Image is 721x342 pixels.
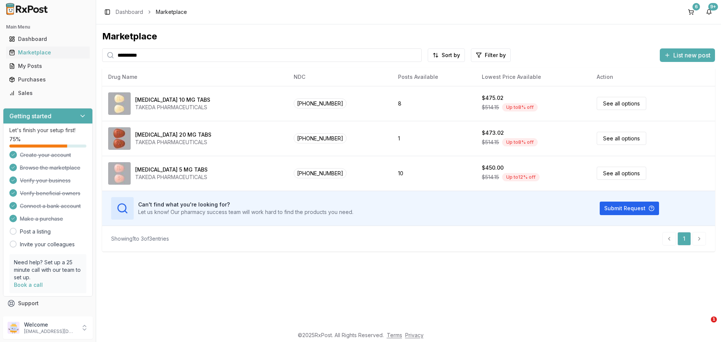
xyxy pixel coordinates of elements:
[20,177,71,184] span: Verify your business
[9,127,86,134] p: Let's finish your setup first!
[135,139,211,146] div: TAKEDA PHARMACEUTICALS
[24,328,76,334] p: [EMAIL_ADDRESS][DOMAIN_NAME]
[20,215,63,223] span: Make a purchase
[482,139,499,146] span: $514.15
[20,164,80,172] span: Browse the marketplace
[108,162,131,185] img: Trintellix 5 MG TABS
[6,86,90,100] a: Sales
[294,98,347,108] span: [PHONE_NUMBER]
[695,316,713,334] iframe: Intercom live chat
[405,332,424,338] a: Privacy
[6,73,90,86] a: Purchases
[3,3,51,15] img: RxPost Logo
[662,232,706,246] nav: pagination
[288,68,392,86] th: NDC
[482,173,499,181] span: $514.15
[111,235,169,243] div: Showing 1 to 3 of 3 entries
[392,121,476,156] td: 1
[392,156,476,191] td: 10
[482,164,504,172] div: $450.00
[116,8,143,16] a: Dashboard
[9,49,87,56] div: Marketplace
[471,48,511,62] button: Filter by
[20,228,51,235] a: Post a listing
[135,166,208,173] div: [MEDICAL_DATA] 5 MG TABS
[6,24,90,30] h2: Main Menu
[692,3,700,11] div: 6
[660,48,715,62] button: List new post
[392,86,476,121] td: 8
[703,6,715,18] button: 9+
[9,89,87,97] div: Sales
[9,111,51,121] h3: Getting started
[102,30,715,42] div: Marketplace
[3,47,93,59] button: Marketplace
[20,241,75,248] a: Invite your colleagues
[108,92,131,115] img: Trintellix 10 MG TABS
[138,208,353,216] p: Let us know! Our pharmacy success team will work hard to find the products you need.
[387,332,402,338] a: Terms
[116,8,187,16] nav: breadcrumb
[3,87,93,99] button: Sales
[9,35,87,43] div: Dashboard
[708,3,718,11] div: 9+
[6,46,90,59] a: Marketplace
[677,232,691,246] a: 1
[135,104,210,111] div: TAKEDA PHARMACEUTICALS
[502,173,540,181] div: Up to 12 % off
[294,168,347,178] span: [PHONE_NUMBER]
[102,68,288,86] th: Drug Name
[14,282,43,288] a: Book a call
[135,131,211,139] div: [MEDICAL_DATA] 20 MG TABS
[14,259,82,281] p: Need help? Set up a 25 minute call with our team to set up.
[482,104,499,111] span: $514.15
[135,173,208,181] div: TAKEDA PHARMACEUTICALS
[597,167,646,180] a: See all options
[135,96,210,104] div: [MEDICAL_DATA] 10 MG TABS
[597,132,646,145] a: See all options
[138,201,353,208] h3: Can't find what you're looking for?
[597,97,646,110] a: See all options
[3,297,93,310] button: Support
[673,51,710,60] span: List new post
[20,151,71,159] span: Create your account
[600,202,659,215] button: Submit Request
[685,6,697,18] button: 6
[9,136,21,143] span: 75 %
[711,316,717,322] span: 1
[6,59,90,73] a: My Posts
[3,60,93,72] button: My Posts
[502,138,538,146] div: Up to 8 % off
[502,103,538,111] div: Up to 8 % off
[442,51,460,59] span: Sort by
[591,68,715,86] th: Action
[6,32,90,46] a: Dashboard
[8,322,20,334] img: User avatar
[476,68,590,86] th: Lowest Price Available
[3,74,93,86] button: Purchases
[24,321,76,328] p: Welcome
[156,8,187,16] span: Marketplace
[108,127,131,150] img: Trintellix 20 MG TABS
[482,94,504,102] div: $475.02
[294,133,347,143] span: [PHONE_NUMBER]
[660,52,715,60] a: List new post
[428,48,465,62] button: Sort by
[9,62,87,70] div: My Posts
[392,68,476,86] th: Posts Available
[20,190,80,197] span: Verify beneficial owners
[482,129,504,137] div: $473.02
[3,310,93,324] button: Feedback
[485,51,506,59] span: Filter by
[3,33,93,45] button: Dashboard
[9,76,87,83] div: Purchases
[18,313,44,321] span: Feedback
[20,202,81,210] span: Connect a bank account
